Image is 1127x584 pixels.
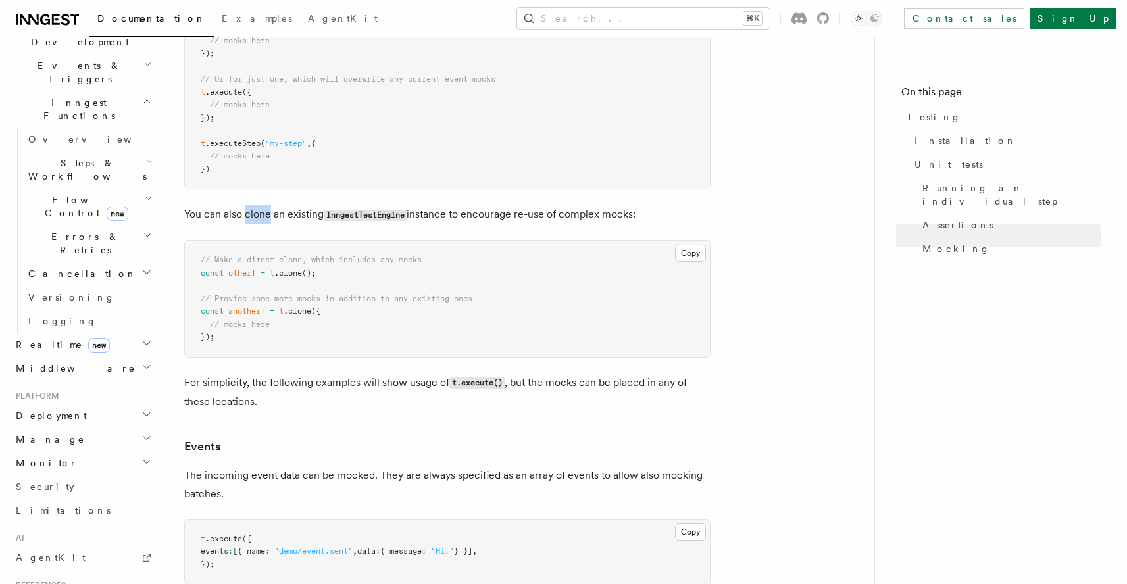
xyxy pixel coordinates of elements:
[201,113,214,122] span: });
[201,87,205,97] span: t
[23,230,143,256] span: Errors & Retries
[201,534,205,543] span: t
[454,547,472,556] span: } }]
[270,306,274,316] span: =
[228,547,233,556] span: :
[675,523,706,541] button: Copy
[917,213,1101,237] a: Assertions
[901,84,1101,105] h4: On this page
[1030,8,1116,29] a: Sign Up
[11,404,155,427] button: Deployment
[901,105,1101,129] a: Testing
[11,128,155,333] div: Inngest Functions
[11,427,155,451] button: Manage
[28,316,97,326] span: Logging
[300,4,386,36] a: AgentKit
[201,306,224,316] span: const
[201,74,495,84] span: // Or for just one, which will overwrite any current event mocks
[922,242,990,255] span: Mocking
[422,547,426,556] span: :
[23,267,137,280] span: Cancellation
[107,207,128,221] span: new
[201,164,210,174] span: })
[242,87,251,97] span: ({
[242,534,251,543] span: ({
[449,377,505,389] code: t.execute()
[11,433,85,446] span: Manage
[11,362,136,375] span: Middleware
[472,547,477,556] span: ,
[184,466,711,503] p: The incoming event data can be mocked. They are always specified as an array of events to allow a...
[23,225,155,262] button: Errors & Retries
[922,182,1101,208] span: Running an individual step
[353,547,357,556] span: ,
[914,134,1016,147] span: Installation
[11,59,143,85] span: Events & Triggers
[23,193,145,220] span: Flow Control
[917,237,1101,260] a: Mocking
[28,134,164,145] span: Overview
[302,268,316,278] span: ();
[675,245,706,262] button: Copy
[205,534,242,543] span: .execute
[11,456,78,470] span: Monitor
[274,547,353,556] span: "demo/event.sent"
[743,12,762,25] kbd: ⌘K
[23,262,155,285] button: Cancellation
[23,157,147,183] span: Steps & Workflows
[308,13,378,24] span: AgentKit
[265,139,307,148] span: "my-step"
[914,158,983,171] span: Unit tests
[201,255,422,264] span: // Make a direct clone, which includes any mocks
[261,268,265,278] span: =
[517,8,770,29] button: Search...⌘K
[88,338,110,353] span: new
[909,129,1101,153] a: Installation
[28,292,115,303] span: Versioning
[184,437,220,456] a: Events
[23,309,155,333] a: Logging
[922,218,993,231] span: Assertions
[210,100,270,109] span: // mocks here
[184,205,711,224] p: You can also clone an existing instance to encourage re-use of complex mocks:
[11,333,155,356] button: Realtimenew
[265,547,270,556] span: :
[307,139,311,148] span: ,
[357,547,376,556] span: data
[11,546,155,570] a: AgentKit
[210,36,270,45] span: // mocks here
[233,547,265,556] span: [{ name
[228,268,256,278] span: otherT
[279,306,284,316] span: t
[11,96,142,122] span: Inngest Functions
[11,356,155,380] button: Middleware
[201,332,214,341] span: });
[11,54,155,91] button: Events & Triggers
[214,4,300,36] a: Examples
[311,139,316,148] span: {
[16,505,111,516] span: Limitations
[270,268,274,278] span: t
[11,91,155,128] button: Inngest Functions
[16,481,74,492] span: Security
[201,268,224,278] span: const
[904,8,1024,29] a: Contact sales
[261,139,265,148] span: (
[11,475,155,499] a: Security
[11,391,59,401] span: Platform
[11,499,155,522] a: Limitations
[431,547,454,556] span: "Hi!"
[201,560,214,569] span: });
[201,139,205,148] span: t
[907,110,961,124] span: Testing
[11,533,24,543] span: AI
[311,306,320,316] span: ({
[210,320,270,329] span: // mocks here
[222,13,292,24] span: Examples
[324,210,407,221] code: InngestTestEngine
[851,11,882,26] button: Toggle dark mode
[205,139,261,148] span: .executeStep
[23,188,155,225] button: Flow Controlnew
[380,547,422,556] span: { message
[97,13,206,24] span: Documentation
